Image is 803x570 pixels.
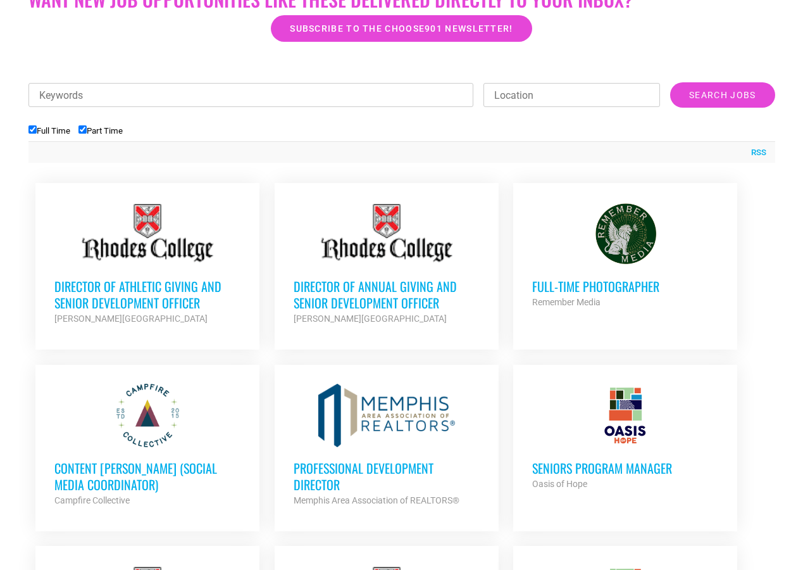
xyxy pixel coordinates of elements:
[54,460,240,493] h3: Content [PERSON_NAME] (Social Media Coordinator)
[670,82,775,108] input: Search Jobs
[532,278,718,294] h3: Full-Time Photographer
[532,297,601,307] strong: Remember Media
[28,83,474,107] input: Keywords
[54,313,208,324] strong: [PERSON_NAME][GEOGRAPHIC_DATA]
[78,126,123,136] label: Part Time
[290,24,513,33] span: Subscribe to the Choose901 newsletter!
[28,126,70,136] label: Full Time
[294,278,480,311] h3: Director of Annual Giving and Senior Development Officer
[35,183,259,345] a: Director of Athletic Giving and Senior Development Officer [PERSON_NAME][GEOGRAPHIC_DATA]
[78,125,87,134] input: Part Time
[294,495,459,505] strong: Memphis Area Association of REALTORS®
[54,495,130,505] strong: Campfire Collective
[54,278,240,311] h3: Director of Athletic Giving and Senior Development Officer
[532,460,718,476] h3: Seniors Program Manager
[532,479,587,489] strong: Oasis of Hope
[513,365,737,510] a: Seniors Program Manager Oasis of Hope
[35,365,259,527] a: Content [PERSON_NAME] (Social Media Coordinator) Campfire Collective
[275,365,499,527] a: Professional Development Director Memphis Area Association of REALTORS®
[294,460,480,493] h3: Professional Development Director
[483,83,660,107] input: Location
[28,125,37,134] input: Full Time
[745,146,766,159] a: RSS
[294,313,447,324] strong: [PERSON_NAME][GEOGRAPHIC_DATA]
[275,183,499,345] a: Director of Annual Giving and Senior Development Officer [PERSON_NAME][GEOGRAPHIC_DATA]
[271,15,532,42] a: Subscribe to the Choose901 newsletter!
[513,183,737,329] a: Full-Time Photographer Remember Media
